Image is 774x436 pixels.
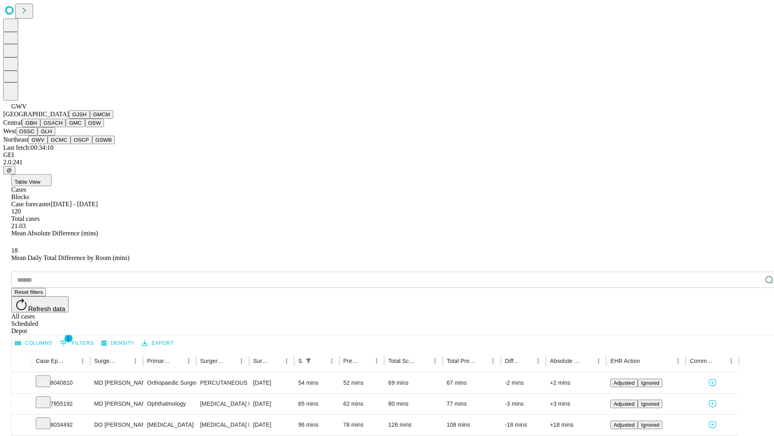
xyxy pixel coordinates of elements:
span: Adjusted [614,401,635,407]
button: Sort [172,355,183,367]
button: Sort [582,355,593,367]
button: Menu [281,355,292,367]
button: Show filters [303,355,314,367]
div: 108 mins [447,415,497,435]
span: Ignored [641,422,659,428]
button: Menu [487,355,499,367]
div: -3 mins [505,394,542,414]
div: Total Scheduled Duration [388,358,417,364]
div: 7855192 [36,394,86,414]
div: 1 active filter [303,355,314,367]
button: Sort [360,355,371,367]
div: Scheduled In Room Duration [298,358,302,364]
div: 8034492 [36,415,86,435]
button: @ [3,166,15,174]
button: GCMC [48,136,71,144]
div: 80 mins [388,394,439,414]
button: Sort [315,355,326,367]
span: Last fetch: 00:34:10 [3,144,54,151]
div: -18 mins [505,415,542,435]
button: Ignored [638,400,662,408]
span: Table View [15,179,40,185]
div: [DATE] [253,373,290,393]
div: 65 mins [298,394,335,414]
div: 8040810 [36,373,86,393]
button: Expand [16,418,28,432]
button: Sort [225,355,236,367]
div: Absolute Difference [550,358,581,364]
button: Sort [66,355,77,367]
button: Show filters [58,337,96,350]
span: @ [6,167,12,173]
span: Adjusted [614,422,635,428]
span: Central [3,119,22,126]
div: 78 mins [343,415,381,435]
span: Reset filters [15,289,43,295]
button: Reset filters [11,288,46,296]
button: Export [140,337,176,350]
button: OSW [85,119,104,127]
button: Menu [236,355,247,367]
span: Case forecaster [11,201,51,208]
div: EHR Action [610,358,640,364]
button: Menu [77,355,88,367]
button: Menu [371,355,382,367]
button: Adjusted [610,379,638,387]
span: GWV [11,103,27,110]
button: Menu [183,355,194,367]
div: Case Epic Id [36,358,65,364]
button: GSACH [40,119,66,127]
button: Adjusted [610,400,638,408]
div: Surgery Name [200,358,224,364]
button: GSWB [92,136,115,144]
div: [DATE] [253,394,290,414]
span: Refresh data [28,306,65,312]
div: GEI [3,151,771,159]
button: OSCP [71,136,92,144]
span: Northeast [3,136,28,143]
button: Sort [476,355,487,367]
span: Adjusted [614,380,635,386]
div: Orthopaedic Surgery [147,373,192,393]
div: 96 mins [298,415,335,435]
span: [GEOGRAPHIC_DATA] [3,111,69,117]
div: 77 mins [447,394,497,414]
span: 1 [64,334,73,342]
button: Menu [429,355,441,367]
div: 126 mins [388,415,439,435]
button: GLH [37,127,55,136]
button: Ignored [638,421,662,429]
div: +2 mins [550,373,602,393]
div: Surgeon Name [94,358,118,364]
button: GWV [28,136,48,144]
button: Menu [593,355,604,367]
span: Total cases [11,215,40,222]
div: 54 mins [298,373,335,393]
button: GBH [22,119,40,127]
div: Ophthalmology [147,394,192,414]
button: Menu [326,355,337,367]
div: Comments [690,358,713,364]
button: Expand [16,376,28,390]
button: Menu [672,355,684,367]
div: Surgery Date [253,358,269,364]
div: Primary Service [147,358,171,364]
div: MD [PERSON_NAME] [94,394,139,414]
div: 62 mins [343,394,381,414]
div: [MEDICAL_DATA] PLACEMENT, ABDOMINAL-LOWER EXTREMITY, FIRST ORDER BRANCH [200,415,245,435]
button: Sort [418,355,429,367]
div: Total Predicted Duration [447,358,476,364]
div: +3 mins [550,394,602,414]
button: Density [99,337,137,350]
button: OSSC [16,127,38,136]
div: 67 mins [447,373,497,393]
button: Menu [726,355,737,367]
button: Expand [16,397,28,411]
div: [DATE] [253,415,290,435]
div: DO [PERSON_NAME] A Do [94,415,139,435]
div: MD [PERSON_NAME] [94,373,139,393]
div: 69 mins [388,373,439,393]
button: Ignored [638,379,662,387]
span: 21.03 [11,222,26,229]
div: 2.0.241 [3,159,771,166]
